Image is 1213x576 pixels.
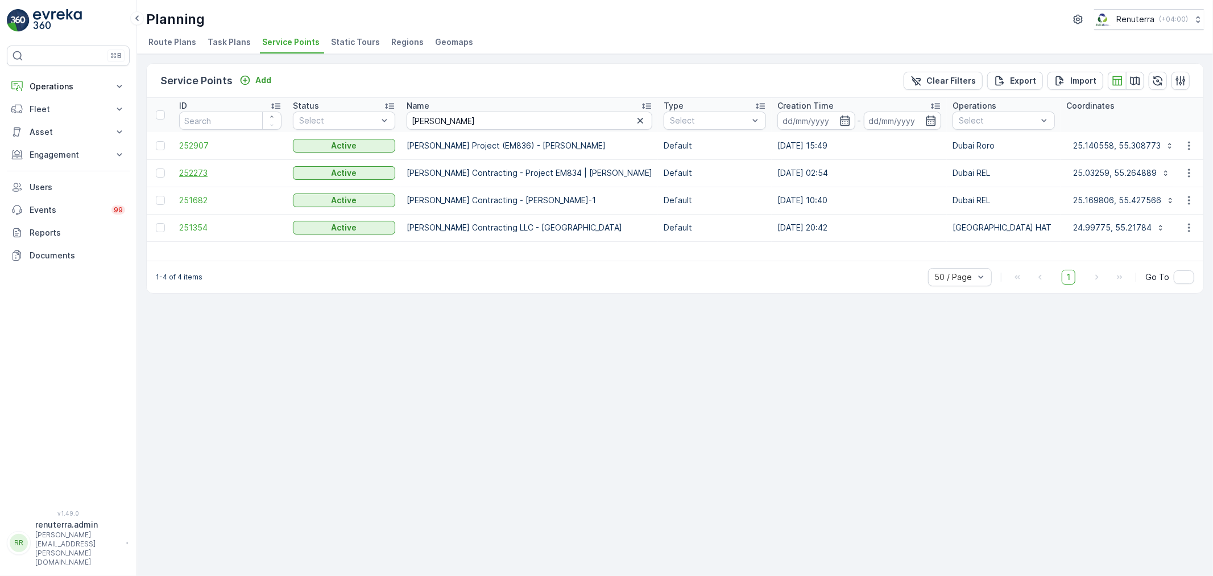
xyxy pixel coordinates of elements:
[156,196,165,205] div: Toggle Row Selected
[1062,270,1075,285] span: 1
[1066,219,1172,237] button: 24.99775, 55.21784
[160,73,233,89] p: Service Points
[148,36,196,48] span: Route Plans
[179,167,281,179] a: 252273
[772,214,947,241] td: [DATE] 20:42
[156,168,165,178] div: Toggle Row Selected
[1145,271,1169,283] span: Go To
[1073,222,1152,233] p: 24.99775, 55.21784
[262,36,320,48] span: Service Points
[179,195,281,206] a: 251682
[664,100,684,112] p: Type
[959,115,1037,126] p: Select
[7,510,130,517] span: v 1.49.0
[947,187,1061,214] td: Dubai REL
[7,176,130,199] a: Users
[7,244,130,267] a: Documents
[331,36,380,48] span: Static Tours
[30,126,107,138] p: Asset
[658,132,772,159] td: Default
[7,143,130,166] button: Engagement
[299,115,378,126] p: Select
[1073,195,1161,206] p: 25.169806, 55.427566
[35,519,121,530] p: renuterra.admin
[208,36,251,48] span: Task Plans
[179,100,187,112] p: ID
[407,100,429,112] p: Name
[30,81,107,92] p: Operations
[179,112,281,130] input: Search
[1066,191,1182,209] button: 25.169806, 55.427566
[10,534,28,552] div: RR
[7,75,130,98] button: Operations
[904,72,983,90] button: Clear Filters
[146,10,205,28] p: Planning
[1073,140,1161,151] p: 25.140558, 55.308773
[1010,75,1036,87] p: Export
[947,159,1061,187] td: Dubai REL
[926,75,976,87] p: Clear Filters
[1048,72,1103,90] button: Import
[179,140,281,151] a: 252907
[401,187,658,214] td: [PERSON_NAME] Contracting - [PERSON_NAME]-1
[1070,75,1096,87] p: Import
[30,104,107,115] p: Fleet
[772,132,947,159] td: [DATE] 15:49
[332,167,357,179] p: Active
[33,9,82,32] img: logo_light-DOdMpM7g.png
[30,149,107,161] p: Engagement
[30,250,125,261] p: Documents
[407,112,652,130] input: Search
[30,204,105,216] p: Events
[1066,100,1115,112] p: Coordinates
[332,195,357,206] p: Active
[1116,14,1154,25] p: Renuterra
[332,140,357,151] p: Active
[658,187,772,214] td: Default
[1073,167,1157,179] p: 25.03259, 55.264889
[293,194,395,207] button: Active
[1094,13,1112,26] img: Screenshot_2024-07-26_at_13.33.01.png
[7,519,130,567] button: RRrenuterra.admin[PERSON_NAME][EMAIL_ADDRESS][PERSON_NAME][DOMAIN_NAME]
[235,73,276,87] button: Add
[293,139,395,153] button: Active
[858,114,862,127] p: -
[30,182,125,193] p: Users
[947,132,1061,159] td: Dubai Roro
[156,273,202,282] p: 1-4 of 4 items
[7,121,130,143] button: Asset
[391,36,424,48] span: Regions
[293,166,395,180] button: Active
[864,112,942,130] input: dd/mm/yyyy
[947,214,1061,241] td: [GEOGRAPHIC_DATA] HAT
[110,51,122,60] p: ⌘B
[435,36,473,48] span: Geomaps
[1066,164,1177,182] button: 25.03259, 55.264889
[401,132,658,159] td: [PERSON_NAME] Project (EM836) - [PERSON_NAME]
[1094,9,1204,30] button: Renuterra(+04:00)
[7,98,130,121] button: Fleet
[293,100,319,112] p: Status
[35,530,121,567] p: [PERSON_NAME][EMAIL_ADDRESS][PERSON_NAME][DOMAIN_NAME]
[332,222,357,233] p: Active
[772,187,947,214] td: [DATE] 10:40
[7,221,130,244] a: Reports
[156,223,165,232] div: Toggle Row Selected
[30,227,125,238] p: Reports
[401,159,658,187] td: [PERSON_NAME] Contracting - Project EM834 | [PERSON_NAME]
[156,141,165,150] div: Toggle Row Selected
[7,9,30,32] img: logo
[670,115,748,126] p: Select
[114,205,123,215] p: 99
[179,222,281,233] a: 251354
[658,159,772,187] td: Default
[777,112,855,130] input: dd/mm/yyyy
[953,100,996,112] p: Operations
[772,159,947,187] td: [DATE] 02:54
[1159,15,1188,24] p: ( +04:00 )
[777,100,834,112] p: Creation Time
